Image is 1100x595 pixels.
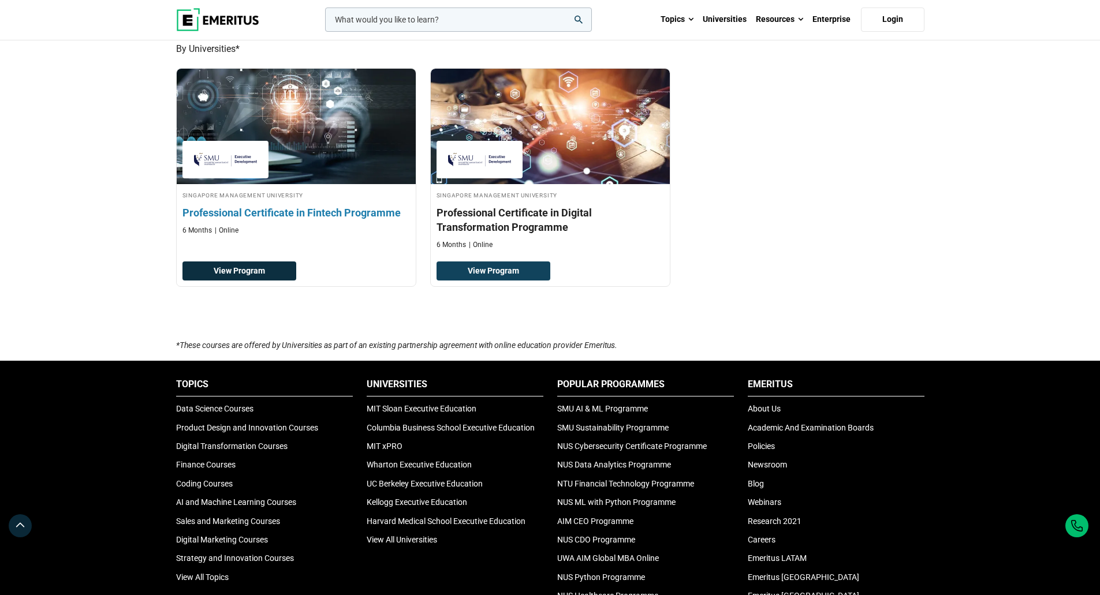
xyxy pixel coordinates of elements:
img: Professional Certificate in Fintech Programme | Online Finance Course [165,63,427,190]
a: Kellogg Executive Education [367,497,467,507]
h4: Singapore Management University [182,190,410,200]
a: Webinars [748,497,781,507]
p: 6 Months [437,240,466,250]
a: Careers [748,535,775,544]
a: Finance Course by Singapore Management University - Singapore Management University Singapore Man... [177,69,416,241]
p: Online [469,240,493,250]
a: Strategy and Innovation Courses [176,553,294,563]
a: Digital Transformation Course by Singapore Management University - Singapore Management Universit... [431,69,670,256]
a: Blog [748,479,764,488]
p: By Universities* [176,42,924,57]
a: Coding Courses [176,479,233,488]
a: SMU Sustainability Programme [557,423,669,432]
p: Online [215,226,238,235]
a: Login [861,8,924,32]
a: About Us [748,404,781,413]
a: Research 2021 [748,517,801,526]
a: AI and Machine Learning Courses [176,497,296,507]
a: View Program [182,261,296,281]
a: Digital Transformation Courses [176,441,288,451]
a: Academic And Examination Boards [748,423,874,432]
a: Harvard Medical School Executive Education [367,517,525,526]
img: Professional Certificate in Digital Transformation Programme | Online Digital Transformation Course [431,69,670,184]
a: AIM CEO Programme [557,517,633,526]
a: NUS CDO Programme [557,535,635,544]
p: 6 Months [182,226,212,235]
a: MIT Sloan Executive Education [367,404,476,413]
a: Wharton Executive Education [367,460,472,469]
a: NUS Cybersecurity Certificate Programme [557,441,707,451]
h4: Singapore Management University [437,190,664,200]
a: Sales and Marketing Courses [176,517,280,526]
a: Emeritus [GEOGRAPHIC_DATA] [748,572,859,582]
a: Newsroom [748,460,787,469]
img: Singapore Management University [442,147,517,173]
a: UWA AIM Global MBA Online [557,553,659,563]
a: NUS ML with Python Programme [557,497,676,507]
a: View All Universities [367,535,437,544]
a: View All Topics [176,572,229,582]
h3: Professional Certificate in Digital Transformation Programme [437,205,664,234]
a: Digital Marketing Courses [176,535,268,544]
a: Data Science Courses [176,404,253,413]
a: Emeritus LATAM [748,553,807,563]
a: Columbia Business School Executive Education [367,423,535,432]
i: *These courses are offered by Universities as part of an existing partnership agreement with onli... [176,340,617,350]
h3: Professional Certificate in Fintech Programme [182,205,410,220]
a: NUS Data Analytics Programme [557,460,671,469]
input: woocommerce-product-search-field-0 [325,8,592,32]
a: SMU AI & ML Programme [557,404,648,413]
a: NUS Python Programme [557,572,645,582]
a: NTU Financial Technology Programme [557,479,694,488]
a: Finance Courses [176,460,236,469]
a: View Program [437,261,550,281]
a: Policies [748,441,775,451]
a: UC Berkeley Executive Education [367,479,483,488]
a: Product Design and Innovation Courses [176,423,318,432]
img: Singapore Management University [188,147,263,173]
a: MIT xPRO [367,441,402,451]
